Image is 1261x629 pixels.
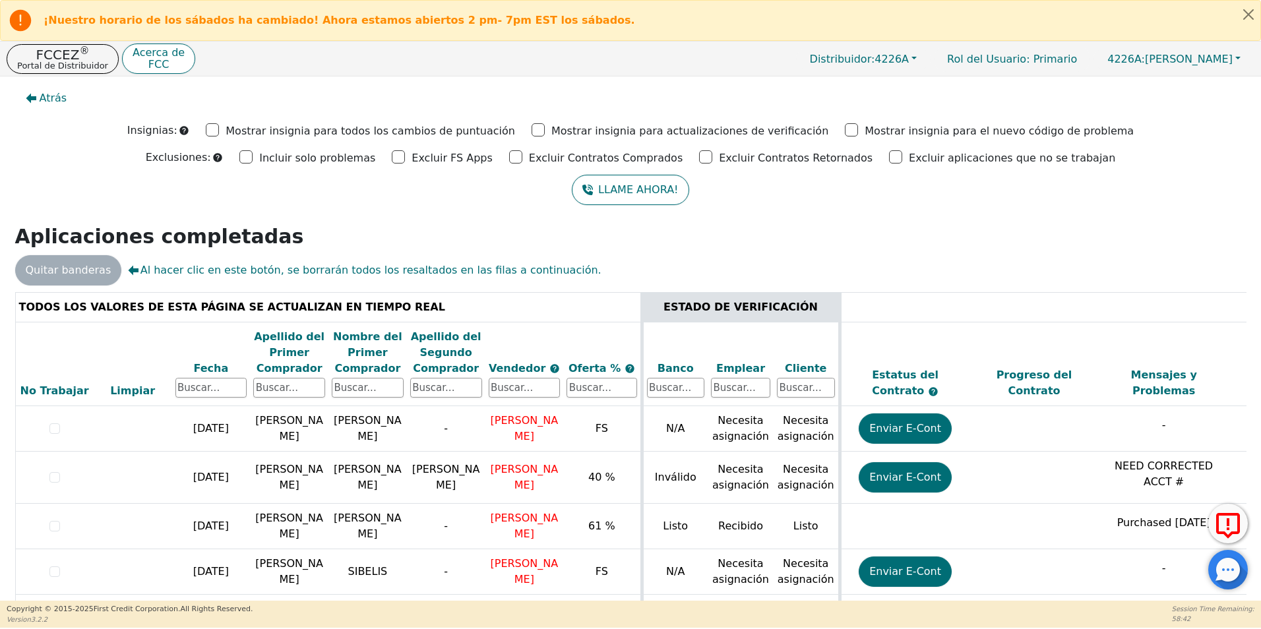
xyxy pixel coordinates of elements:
input: Buscar... [567,378,636,398]
button: FCCEZ®Portal de Distribuidor [7,44,119,74]
div: Apellido del Primer Comprador [253,329,325,376]
span: [PERSON_NAME] [1107,53,1233,65]
p: Session Time Remaining: [1172,604,1254,614]
td: [DATE] [172,452,251,504]
p: Excluir aplicaciones que no se trabajan [909,150,1115,166]
span: FS [596,422,608,434]
button: LLAME AHORA! [572,175,689,205]
sup: ® [79,45,89,57]
p: - [1102,417,1225,433]
span: 4226A: [1107,53,1145,65]
p: - [1102,560,1225,576]
td: [PERSON_NAME] [407,452,485,504]
p: Incluir solo problemas [259,150,375,166]
input: Buscar... [777,378,835,398]
input: Buscar... [489,378,561,398]
input: Buscar... [175,378,247,398]
input: Buscar... [332,378,404,398]
td: Necesita asignación [708,549,774,595]
td: Necesita asignación [774,406,840,452]
button: Distribuidor:4226A [796,49,931,69]
p: Mostrar insignia para todos los cambios de puntuación [226,123,515,139]
button: Close alert [1237,1,1260,28]
p: Insignias: [127,123,177,138]
td: Necesita asignación [708,452,774,504]
p: 58:42 [1172,614,1254,624]
strong: Aplicaciones completadas [15,225,304,248]
span: [PERSON_NAME] [491,512,559,540]
p: Acerca de [133,47,185,58]
span: FS [596,565,608,578]
a: Rol del Usuario: Primario [934,46,1090,72]
span: All Rights Reserved. [180,605,253,613]
p: Copyright © 2015- 2025 First Credit Corporation. [7,604,253,615]
input: Buscar... [410,378,482,398]
p: Portal de Distribuidor [17,61,108,70]
span: Rol del Usuario : [947,53,1030,65]
span: 4226A [810,53,909,65]
td: Necesita asignación [708,406,774,452]
button: Enviar E-Cont [859,413,952,444]
p: Excluir Contratos Retornados [719,150,873,166]
b: ¡Nuestro horario de los sábados ha cambiado! Ahora estamos abiertos 2 pm- 7pm EST los sábados. [44,14,635,26]
td: [PERSON_NAME] [250,504,328,549]
button: 4226A:[PERSON_NAME] [1093,49,1254,69]
div: Cliente [777,361,835,376]
span: Oferta % [569,362,625,374]
p: FCC [133,59,185,70]
button: Enviar E-Cont [859,462,952,493]
div: Banco [647,361,705,376]
p: Primario [934,46,1090,72]
div: Limpiar [97,383,169,399]
span: Atrás [40,90,67,106]
td: - [407,549,485,595]
td: Inválido [642,452,708,504]
td: Necesita asignación [774,452,840,504]
input: Buscar... [253,378,325,398]
td: N/A [642,549,708,595]
p: NEED CORRECTED ACCT # [1102,458,1225,490]
p: Version 3.2.2 [7,614,253,624]
span: Distribuidor: [810,53,875,65]
div: TODOS LOS VALORES DE ESTA PÁGINA SE ACTUALIZAN EN TIEMPO REAL [19,299,637,315]
td: [PERSON_NAME] [250,406,328,452]
td: [PERSON_NAME] [328,406,407,452]
td: Recibido [708,504,774,549]
td: [DATE] [172,504,251,549]
td: [PERSON_NAME] [328,452,407,504]
p: Mostrar insignia para el nuevo código de problema [865,123,1134,139]
div: Progreso del Contrato [973,367,1096,399]
span: [PERSON_NAME] [491,414,559,442]
p: FCCEZ [17,48,108,61]
td: - [407,504,485,549]
span: Vendedor [489,362,549,374]
p: Exclusiones: [146,150,211,165]
td: SIBELIS [328,549,407,595]
div: Nombre del Primer Comprador [332,329,404,376]
p: Excluir FS Apps [412,150,493,166]
td: Listo [642,504,708,549]
p: Excluir Contratos Comprados [529,150,683,166]
div: Emplear [711,361,770,376]
span: Al hacer clic en este botón, se borrarán todos los resaltados en las filas a continuación. [128,262,601,278]
div: Fecha [175,361,247,376]
button: Acerca deFCC [122,44,195,75]
span: 40 % [588,471,615,483]
input: Buscar... [711,378,770,398]
div: Apellido del Segundo Comprador [410,329,482,376]
p: Purchased [DATE] [1102,515,1225,531]
div: No Trabajar [19,383,90,399]
td: [PERSON_NAME] [250,452,328,504]
span: [PERSON_NAME] [491,463,559,491]
td: [DATE] [172,549,251,595]
div: Mensajes y Problemas [1102,367,1225,399]
td: Necesita asignación [774,549,840,595]
button: Atrás [15,83,78,113]
span: 61 % [588,520,615,532]
td: N/A [642,406,708,452]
